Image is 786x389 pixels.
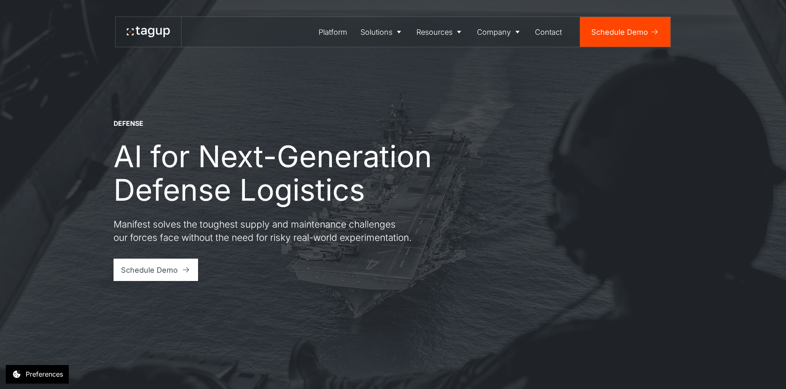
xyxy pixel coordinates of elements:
[416,26,452,38] div: Resources
[114,218,412,244] p: Manifest solves the toughest supply and maintenance challenges our forces face without the need f...
[477,26,511,38] div: Company
[121,264,178,276] div: Schedule Demo
[312,17,354,47] a: Platform
[580,17,670,47] a: Schedule Demo
[529,17,569,47] a: Contact
[26,369,63,379] div: Preferences
[319,26,347,38] div: Platform
[114,119,143,128] div: DEFENSE
[354,17,410,47] a: Solutions
[114,139,462,207] h1: AI for Next-Generation Defense Logistics
[360,26,392,38] div: Solutions
[535,26,562,38] div: Contact
[410,17,471,47] a: Resources
[470,17,529,47] a: Company
[114,259,198,281] a: Schedule Demo
[591,26,648,38] div: Schedule Demo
